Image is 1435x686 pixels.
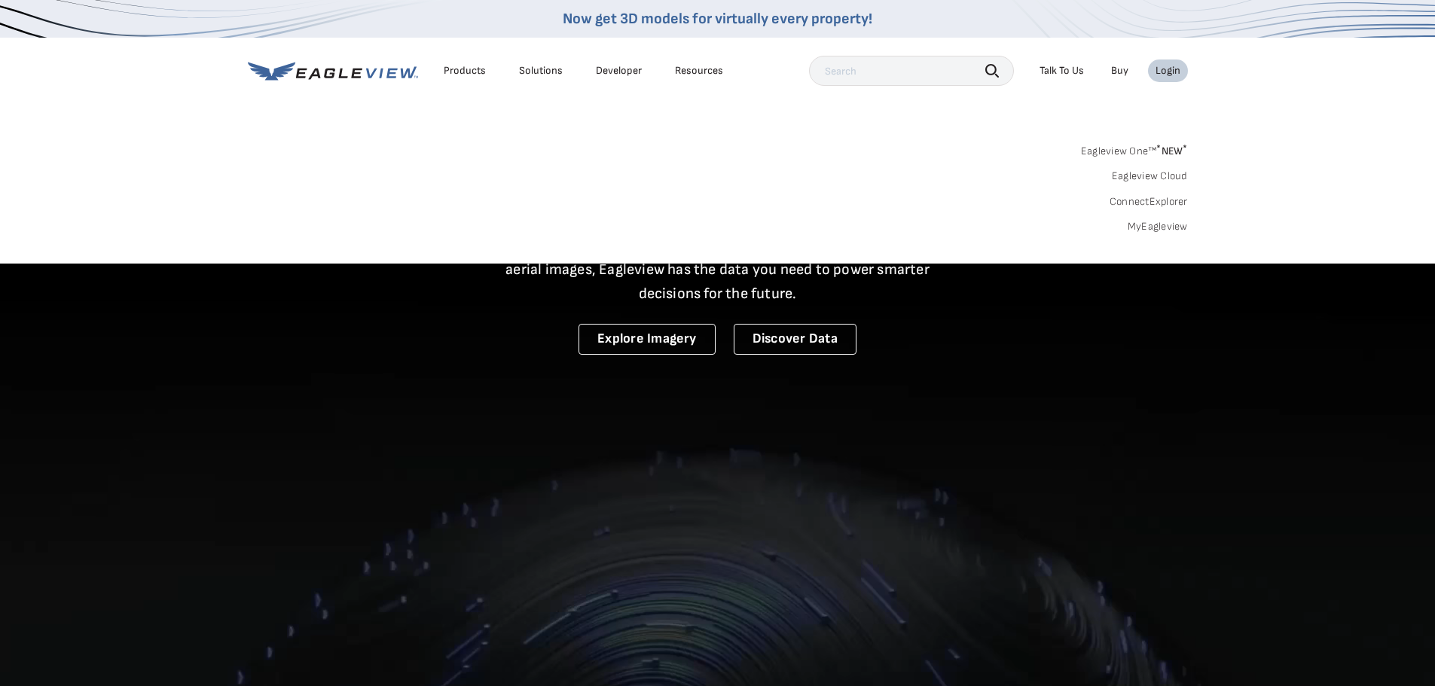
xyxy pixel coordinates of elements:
[809,56,1014,86] input: Search
[596,64,642,78] a: Developer
[1156,145,1187,157] span: NEW
[563,10,872,28] a: Now get 3D models for virtually every property!
[1112,169,1188,183] a: Eagleview Cloud
[734,324,856,355] a: Discover Data
[487,233,948,306] p: A new era starts here. Built on more than 3.5 billion high-resolution aerial images, Eagleview ha...
[1110,195,1188,209] a: ConnectExplorer
[1040,64,1084,78] div: Talk To Us
[519,64,563,78] div: Solutions
[444,64,486,78] div: Products
[1156,64,1180,78] div: Login
[1081,140,1188,157] a: Eagleview One™*NEW*
[1111,64,1128,78] a: Buy
[675,64,723,78] div: Resources
[579,324,716,355] a: Explore Imagery
[1128,220,1188,233] a: MyEagleview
